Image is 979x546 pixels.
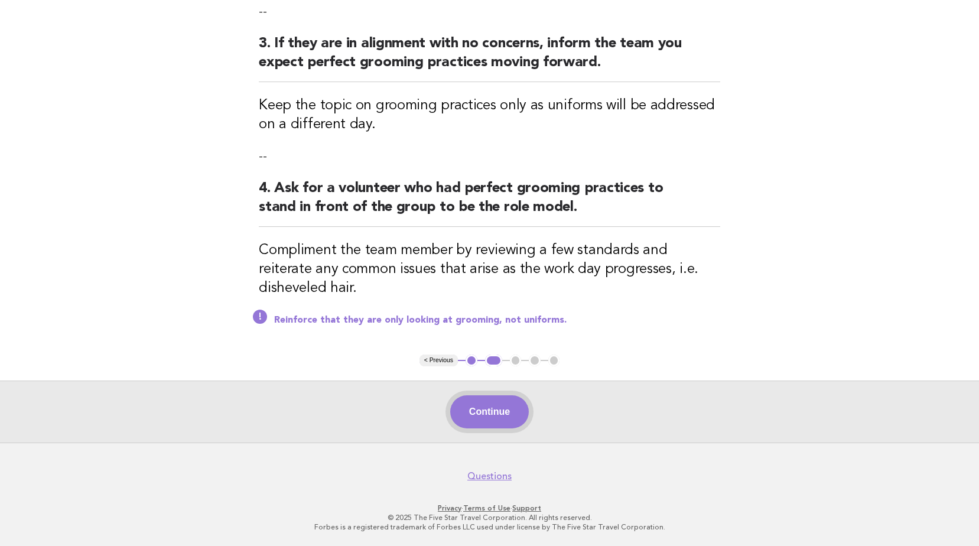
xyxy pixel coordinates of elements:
[512,504,541,512] a: Support
[485,355,502,366] button: 2
[466,355,477,366] button: 1
[274,314,720,326] p: Reinforce that they are only looking at grooming, not uniforms.
[438,504,461,512] a: Privacy
[467,470,512,482] a: Questions
[128,513,851,522] p: © 2025 The Five Star Travel Corporation. All rights reserved.
[259,96,720,134] h3: Keep the topic on grooming practices only as uniforms will be addressed on a different day.
[259,4,720,20] p: --
[128,522,851,532] p: Forbes is a registered trademark of Forbes LLC used under license by The Five Star Travel Corpora...
[259,241,720,298] h3: Compliment the team member by reviewing a few standards and reiterate any common issues that aris...
[259,148,720,165] p: --
[259,179,720,227] h2: 4. Ask for a volunteer who had perfect grooming practices to stand in front of the group to be th...
[419,355,458,366] button: < Previous
[128,503,851,513] p: · ·
[450,395,529,428] button: Continue
[463,504,510,512] a: Terms of Use
[259,34,720,82] h2: 3. If they are in alignment with no concerns, inform the team you expect perfect grooming practic...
